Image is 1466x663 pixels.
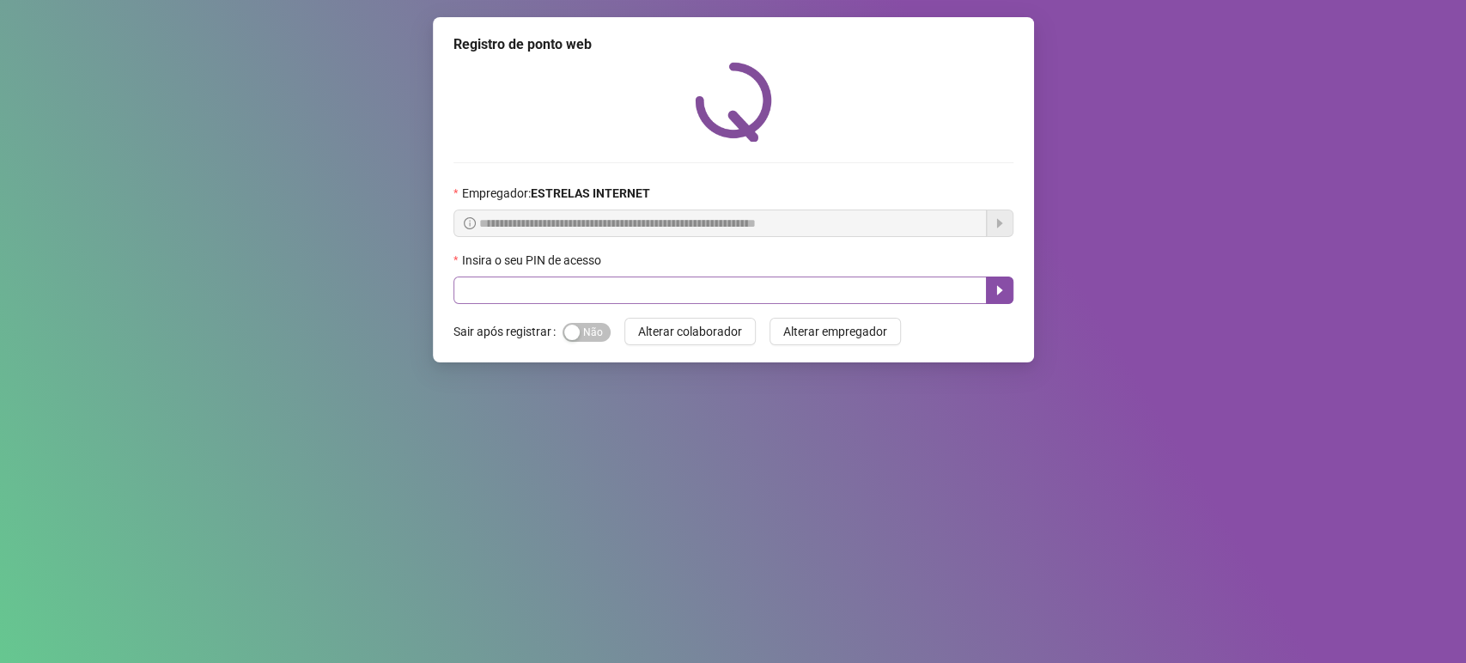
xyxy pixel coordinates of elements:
button: Alterar empregador [769,318,901,345]
button: Alterar colaborador [624,318,756,345]
span: Alterar empregador [783,322,887,341]
strong: ESTRELAS INTERNET [530,186,649,200]
label: Insira o seu PIN de acesso [453,251,611,270]
span: Empregador : [461,184,649,203]
div: Registro de ponto web [453,34,1013,55]
span: caret-right [993,283,1007,297]
label: Sair após registrar [453,318,563,345]
span: info-circle [464,217,476,229]
span: Alterar colaborador [638,322,742,341]
img: QRPoint [695,62,772,142]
